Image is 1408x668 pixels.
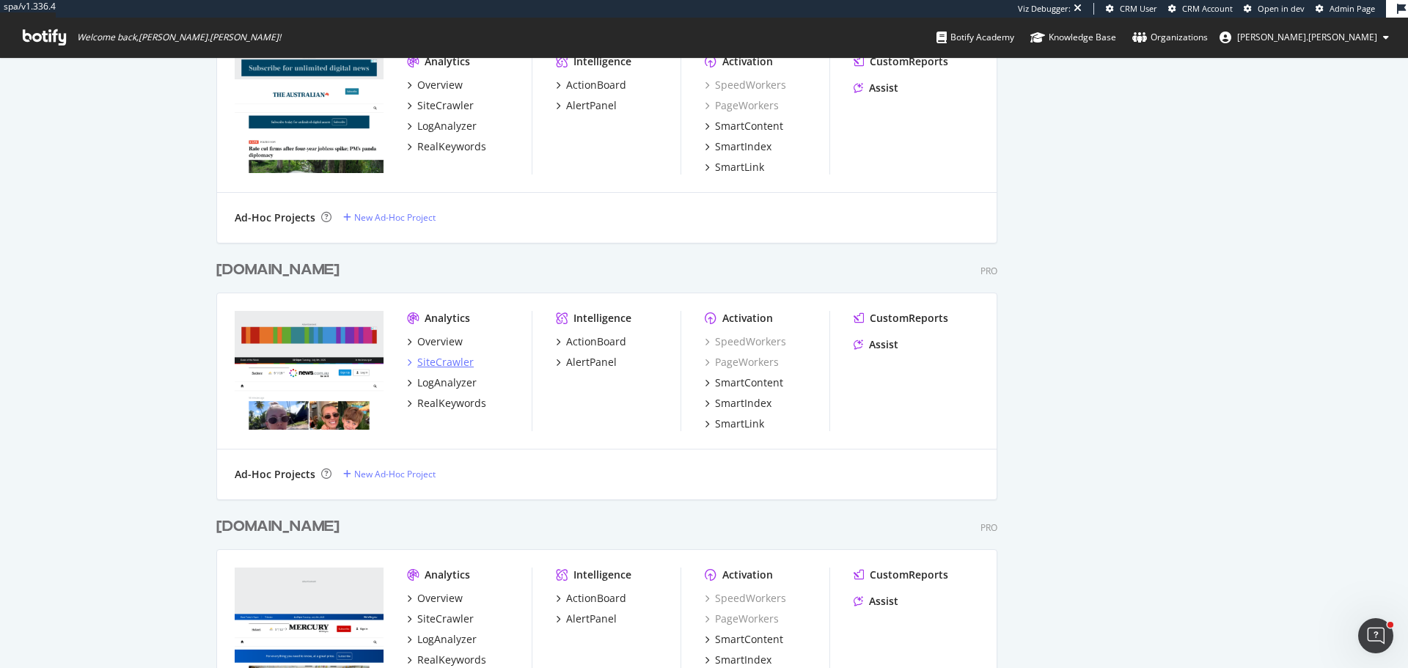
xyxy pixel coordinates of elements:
div: New Ad-Hoc Project [354,211,436,224]
a: RealKeywords [407,139,486,154]
div: New Ad-Hoc Project [354,468,436,480]
a: RealKeywords [407,396,486,411]
div: RealKeywords [417,653,486,667]
div: ActionBoard [566,78,626,92]
div: Overview [417,591,463,606]
div: SiteCrawler [417,355,474,370]
a: Overview [407,591,463,606]
div: LogAnalyzer [417,632,477,647]
a: SiteCrawler [407,612,474,626]
div: Intelligence [573,311,631,326]
div: Knowledge Base [1030,30,1116,45]
div: Ad-Hoc Projects [235,467,315,482]
a: AlertPanel [556,612,617,626]
div: [DOMAIN_NAME] [216,260,340,281]
a: AlertPanel [556,98,617,113]
div: CustomReports [870,311,948,326]
a: SmartIndex [705,653,771,667]
div: RealKeywords [417,139,486,154]
a: Organizations [1132,18,1208,57]
img: www.theaustralian.com.au [235,54,384,173]
img: news.com.au [235,311,384,430]
a: Knowledge Base [1030,18,1116,57]
a: SmartContent [705,375,783,390]
div: Activation [722,311,773,326]
a: RealKeywords [407,653,486,667]
a: SpeedWorkers [705,78,786,92]
div: Activation [722,568,773,582]
a: Overview [407,334,463,349]
a: New Ad-Hoc Project [343,211,436,224]
div: SmartLink [715,160,764,175]
div: Botify Academy [936,30,1014,45]
a: PageWorkers [705,355,779,370]
a: New Ad-Hoc Project [343,468,436,480]
span: Welcome back, [PERSON_NAME].[PERSON_NAME] ! [77,32,281,43]
a: Admin Page [1316,3,1375,15]
a: SiteCrawler [407,355,474,370]
div: RealKeywords [417,396,486,411]
div: Overview [417,78,463,92]
a: [DOMAIN_NAME] [216,516,345,537]
iframe: Intercom live chat [1358,618,1393,653]
div: ActionBoard [566,334,626,349]
div: AlertPanel [566,98,617,113]
div: Analytics [425,311,470,326]
a: ActionBoard [556,591,626,606]
a: Assist [854,337,898,352]
div: Intelligence [573,54,631,69]
a: SmartIndex [705,396,771,411]
a: SpeedWorkers [705,334,786,349]
a: LogAnalyzer [407,375,477,390]
div: Analytics [425,568,470,582]
div: CustomReports [870,54,948,69]
a: ActionBoard [556,78,626,92]
div: SmartIndex [715,396,771,411]
div: LogAnalyzer [417,119,477,133]
span: Admin Page [1330,3,1375,14]
div: AlertPanel [566,355,617,370]
a: CustomReports [854,568,948,582]
a: SmartContent [705,119,783,133]
div: Organizations [1132,30,1208,45]
div: SmartIndex [715,653,771,667]
div: ActionBoard [566,591,626,606]
a: CustomReports [854,54,948,69]
a: SmartLink [705,416,764,431]
div: AlertPanel [566,612,617,626]
a: CRM User [1106,3,1157,15]
div: LogAnalyzer [417,375,477,390]
a: PageWorkers [705,98,779,113]
div: Pro [980,265,997,277]
a: LogAnalyzer [407,632,477,647]
div: SmartLink [715,416,764,431]
div: SmartContent [715,375,783,390]
a: CRM Account [1168,3,1233,15]
div: Assist [869,337,898,352]
div: Pro [980,521,997,534]
span: CRM Account [1182,3,1233,14]
span: lou.aldrin [1237,31,1377,43]
a: Open in dev [1244,3,1305,15]
div: SmartContent [715,119,783,133]
div: Assist [869,81,898,95]
a: CustomReports [854,311,948,326]
a: Assist [854,81,898,95]
div: Overview [417,334,463,349]
a: SiteCrawler [407,98,474,113]
div: [DOMAIN_NAME] [216,516,340,537]
a: Assist [854,594,898,609]
a: ActionBoard [556,334,626,349]
div: SmartContent [715,632,783,647]
a: SmartContent [705,632,783,647]
div: Viz Debugger: [1018,3,1071,15]
a: SpeedWorkers [705,591,786,606]
a: PageWorkers [705,612,779,626]
div: Analytics [425,54,470,69]
a: LogAnalyzer [407,119,477,133]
